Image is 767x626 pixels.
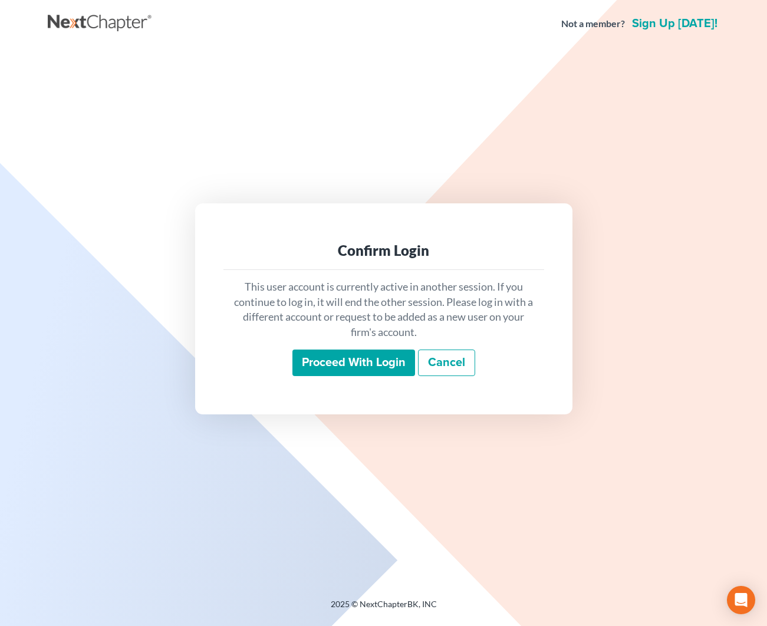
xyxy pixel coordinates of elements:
[292,350,415,377] input: Proceed with login
[727,586,755,614] div: Open Intercom Messenger
[48,598,720,620] div: 2025 © NextChapterBK, INC
[418,350,475,377] a: Cancel
[630,18,720,29] a: Sign up [DATE]!
[233,241,535,260] div: Confirm Login
[561,17,625,31] strong: Not a member?
[233,279,535,340] p: This user account is currently active in another session. If you continue to log in, it will end ...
